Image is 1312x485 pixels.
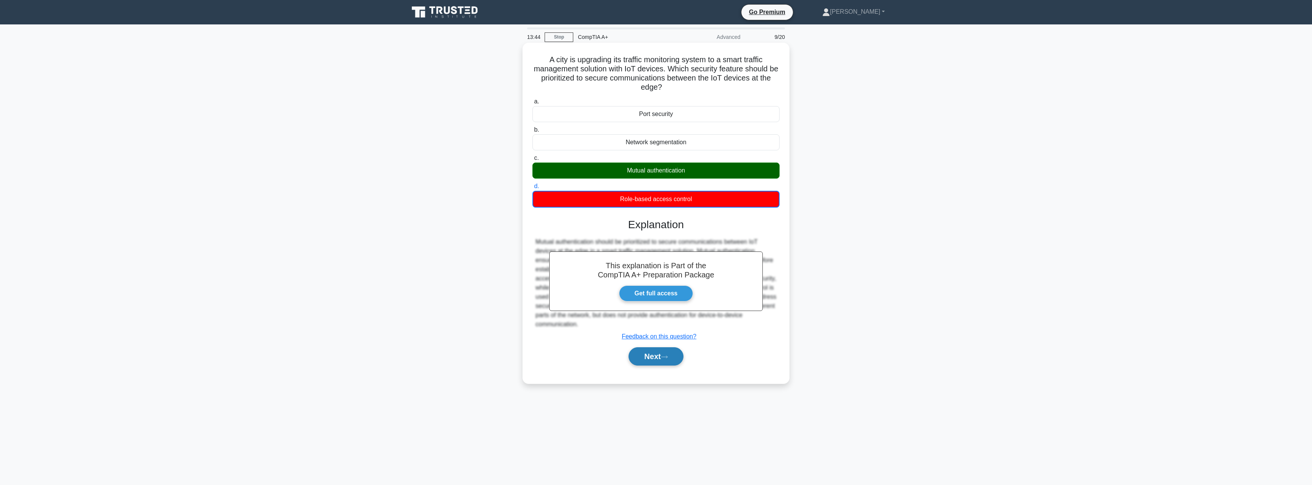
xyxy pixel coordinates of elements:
div: Advanced [678,29,745,45]
a: Get full access [619,285,693,301]
button: Next [629,347,683,366]
div: Mutual authentication should be prioritized to secure communications between IoT devices at the e... [535,237,777,329]
div: CompTIA A+ [573,29,678,45]
span: a. [534,98,539,105]
span: c. [534,155,539,161]
a: Feedback on this question? [622,333,696,340]
div: Mutual authentication [532,163,780,179]
a: Go Premium [744,7,790,17]
div: Port security [532,106,780,122]
span: d. [534,183,539,189]
div: Network segmentation [532,134,780,150]
div: 9/20 [745,29,789,45]
a: [PERSON_NAME] [804,4,903,19]
div: Role-based access control [532,191,780,208]
h5: A city is upgrading its traffic monitoring system to a smart traffic management solution with IoT... [532,55,780,92]
h3: Explanation [537,218,775,231]
div: 13:44 [523,29,545,45]
a: Stop [545,32,573,42]
span: b. [534,126,539,133]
